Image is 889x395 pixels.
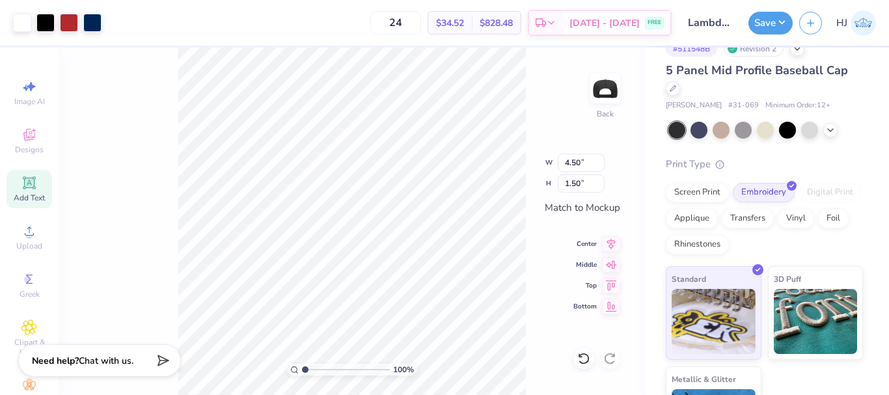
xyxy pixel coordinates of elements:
div: Print Type [666,157,863,172]
span: Greek [20,289,40,299]
span: [PERSON_NAME] [666,100,722,111]
span: Add Text [14,193,45,203]
input: Untitled Design [678,10,742,36]
span: FREE [648,18,661,27]
img: Standard [672,289,756,354]
span: Image AI [14,96,45,107]
div: Rhinestones [666,235,729,254]
span: 3D Puff [774,272,801,286]
span: 5 Panel Mid Profile Baseball Cap [666,62,848,78]
div: Applique [666,209,718,228]
span: Center [573,239,597,249]
a: HJ [836,10,876,36]
strong: Need help? [32,355,79,367]
span: 100 % [393,364,414,375]
img: 3D Puff [774,289,858,354]
span: # 31-069 [728,100,759,111]
span: $828.48 [480,16,513,30]
div: Foil [818,209,849,228]
span: Clipart & logos [7,337,52,358]
span: Chat with us. [79,355,133,367]
span: Minimum Order: 12 + [765,100,830,111]
div: Back [597,108,614,120]
span: [DATE] - [DATE] [569,16,640,30]
img: Back [592,75,618,102]
span: Upload [16,241,42,251]
span: $34.52 [436,16,464,30]
button: Save [748,12,793,34]
span: Middle [573,260,597,269]
span: Top [573,281,597,290]
span: Metallic & Glitter [672,372,736,386]
div: Revision 2 [724,40,784,57]
span: HJ [836,16,847,31]
div: # 511548B [666,40,717,57]
div: Screen Print [666,183,729,202]
span: Designs [15,144,44,155]
span: Bottom [573,302,597,311]
div: Vinyl [778,209,814,228]
img: Hughe Josh Cabanete [851,10,876,36]
span: Standard [672,272,706,286]
input: – – [370,11,421,34]
div: Transfers [722,209,774,228]
div: Digital Print [799,183,862,202]
div: Embroidery [733,183,795,202]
